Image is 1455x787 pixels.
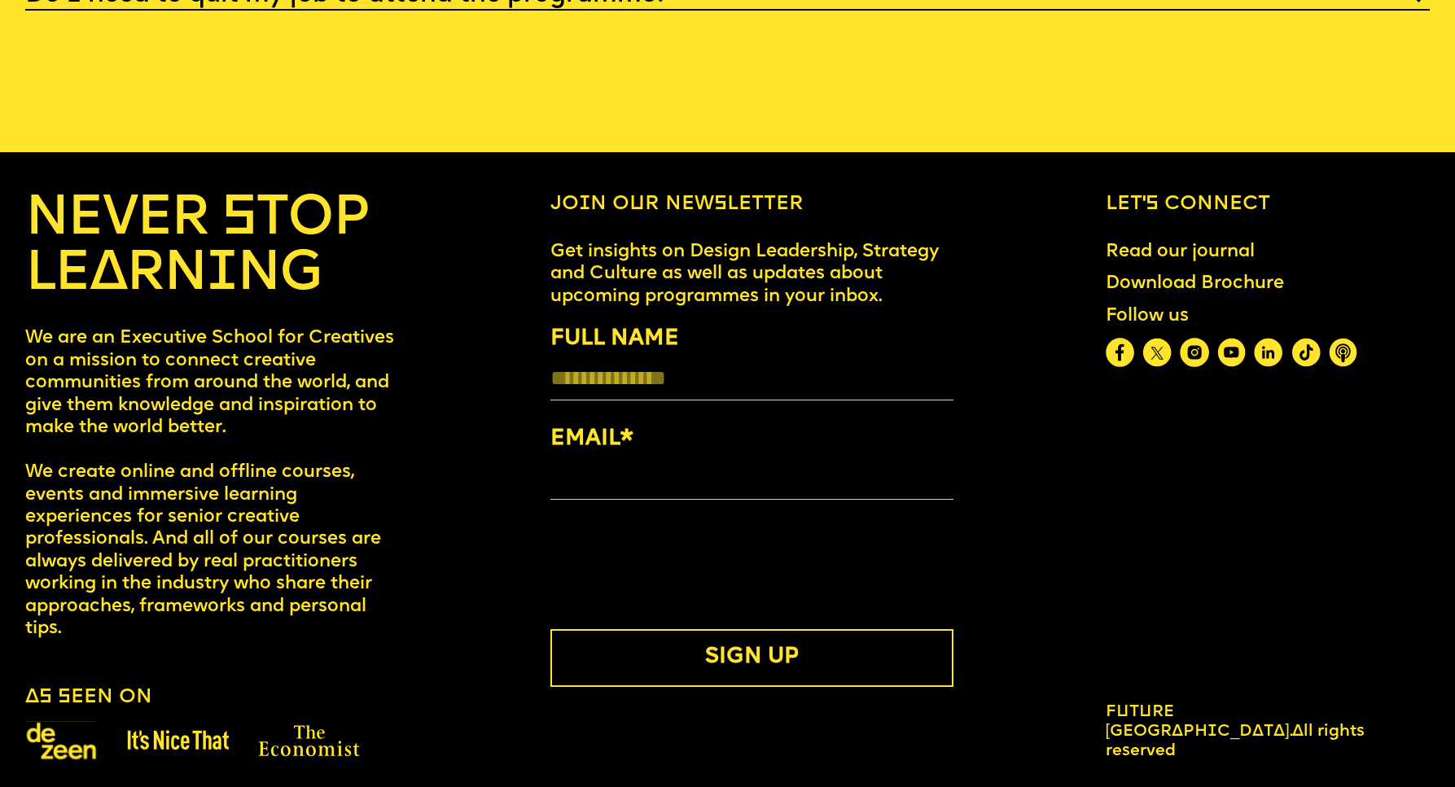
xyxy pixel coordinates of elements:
[550,422,953,457] label: EMAIL
[550,629,953,687] button: SIGN UP
[25,327,399,641] p: We are an Executive School for Creatives on a mission to connect creative communities from around...
[550,241,953,308] p: Get insights on Design Leadership, Strategy and Culture as well as updates about upcoming program...
[550,193,953,216] h6: Join our newsletter
[1106,193,1430,216] h6: Let’s connect
[1106,704,1292,740] span: Future [GEOGRAPHIC_DATA].
[550,322,953,357] label: FULL NAME
[25,686,152,710] h6: As seen on
[550,536,798,600] iframe: reCAPTCHA
[1106,306,1358,328] div: Follow us
[1106,702,1368,761] div: All rights reserved
[25,193,399,304] h4: NEVER STOP LEARNING
[1095,264,1294,306] a: Download Brochure
[1095,232,1264,274] a: Read our journal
